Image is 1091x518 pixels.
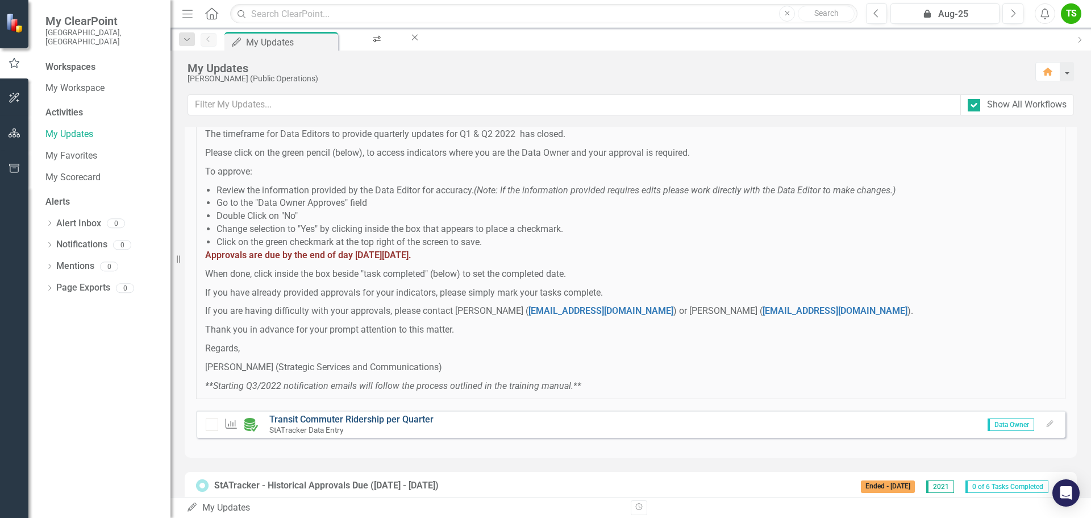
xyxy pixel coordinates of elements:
[926,480,954,493] span: 2021
[205,165,1056,179] p: To approve:
[45,196,159,209] div: Alerts
[216,184,1056,197] li: Review the information provided by the Data Editor for accuracy.
[965,480,1048,493] span: 0 of 6 Tasks Completed
[205,380,581,391] em: **Starting Q3/2022 notification emails will follow the process outlined in the training manual.**
[987,98,1067,111] div: Show All Workflows
[230,4,857,24] input: Search ClearPoint...
[45,128,159,141] a: My Updates
[214,479,439,492] div: StATracker - Historical Approvals Due ([DATE] - [DATE])
[1052,479,1080,507] div: Open Intercom Messenger
[188,94,961,115] input: Filter My Updates...
[45,28,159,47] small: [GEOGRAPHIC_DATA], [GEOGRAPHIC_DATA]
[216,210,1056,223] li: Double Click on "No"
[246,35,335,49] div: My Updates
[763,305,907,316] a: [EMAIL_ADDRESS][DOMAIN_NAME]
[56,217,101,230] a: Alert Inbox
[894,7,996,21] div: Aug-25
[45,106,159,119] div: Activities
[56,238,107,251] a: Notifications
[244,418,258,432] img: Data Entered
[216,223,1056,236] li: Change selection to "Yes" by clicking inside the box that appears to place a checkmark.
[474,185,896,196] em: (Note: If the information provided requires edits please work directly with the Data Editor to ma...
[205,250,411,260] span: Approvals are due by the end of day [DATE][DATE].
[45,171,159,184] a: My Scorecard
[205,147,1056,160] p: Please click on the green pencil (below), to access indicators where you are the Data Owner and y...
[1061,3,1081,24] button: TS
[45,150,159,163] a: My Favorites
[798,6,855,22] button: Search
[116,283,134,293] div: 0
[988,418,1034,431] span: Data Owner
[205,361,1056,374] p: [PERSON_NAME] (Strategic Services and Communications)
[100,262,118,271] div: 0
[351,43,399,57] div: My Workspace
[186,502,622,515] div: My Updates
[814,9,839,18] span: Search
[269,425,343,434] small: StATracker Data Entry
[205,287,1056,300] p: If you have already provided approvals for your indicators, please simply mark your tasks complete.
[45,61,95,74] div: Workspaces
[45,14,159,28] span: My ClearPoint
[188,74,1024,83] div: [PERSON_NAME] (Public Operations)
[56,281,110,295] a: Page Exports
[205,268,1056,281] p: When done, click inside the box beside "task completed" (below) to set the completed date.
[45,82,159,95] a: My Workspace
[205,305,1056,318] p: If you are having difficulty with your approvals, please contact [PERSON_NAME] ( ) or [PERSON_NAM...
[188,62,1024,74] div: My Updates
[56,260,94,273] a: Mentions
[205,342,1056,355] p: Regards,
[340,32,409,46] a: My Workspace
[6,13,26,33] img: ClearPoint Strategy
[890,3,1000,24] button: Aug-25
[216,236,1056,249] li: Click on the green checkmark at the top right of the screen to save.
[107,219,125,229] div: 0
[528,305,673,316] a: [EMAIL_ADDRESS][DOMAIN_NAME]
[269,414,434,425] a: Transit Commuter Ridership per Quarter
[205,128,1056,141] p: The timeframe for Data Editors to provide quarterly updates for Q1 & Q2 2022 has closed.
[861,480,915,493] span: Ended - [DATE]
[216,197,1056,210] li: Go to the "Data Owner Approves" field
[113,240,131,250] div: 0
[205,324,1056,337] p: Thank you in advance for your prompt attention to this matter.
